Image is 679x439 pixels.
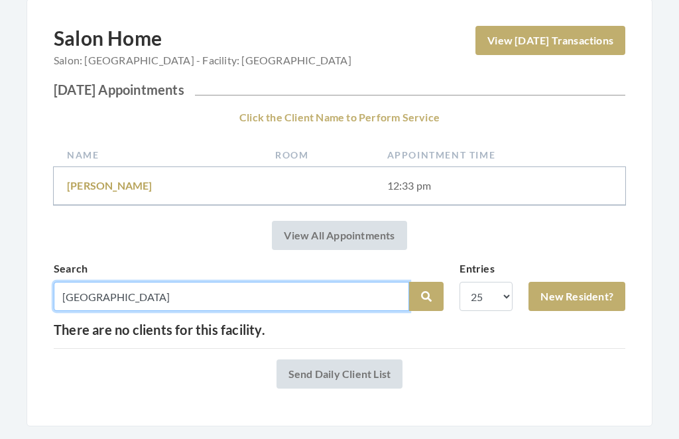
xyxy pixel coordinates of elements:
th: Appointment Time [374,143,625,168]
th: Room [262,143,373,168]
a: View [DATE] Transactions [475,27,625,56]
label: Entries [460,261,494,277]
a: Send Daily Client List [277,360,402,389]
a: [PERSON_NAME] [67,180,153,192]
td: 12:33 pm [374,168,625,206]
a: View All Appointments [272,221,406,251]
input: Search by name or room number [54,282,409,312]
span: Salon: [GEOGRAPHIC_DATA] - Facility: [GEOGRAPHIC_DATA] [54,53,351,69]
th: Name [54,143,262,168]
h2: Salon Home [54,27,351,77]
p: Click the Client Name to Perform Service [54,109,625,127]
h4: There are no clients for this facility. [54,322,625,338]
label: Search [54,261,88,277]
a: New Resident? [528,282,625,312]
h2: [DATE] Appointments [54,82,625,98]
